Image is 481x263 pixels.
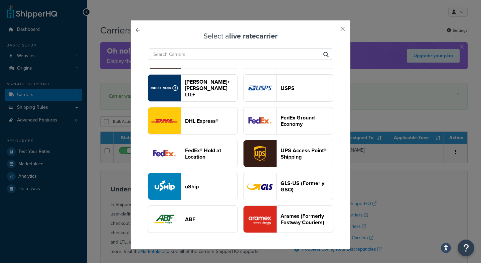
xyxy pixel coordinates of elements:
[185,79,237,98] header: [PERSON_NAME]+[PERSON_NAME] LTL+
[185,147,237,160] header: FedEx® Hold at Location
[148,173,181,200] img: uShip logo
[281,213,333,226] header: Aramex (Formerly Fastway Couriers)
[281,180,333,193] header: GLS-US (Formerly GSO)
[244,140,276,167] img: accessPoint logo
[281,85,333,91] header: USPS
[148,140,238,167] button: fedExLocation logoFedEx® Hold at Location
[458,240,474,256] button: Open Resource Center
[243,205,333,233] button: fastwayv2 logoAramex (Formerly Fastway Couriers)
[148,173,238,200] button: uShip logouShip
[148,140,181,167] img: fedExLocation logo
[244,107,276,134] img: smartPost logo
[243,74,333,102] button: usps logoUSPS
[148,107,181,134] img: dhl logo
[243,107,333,135] button: smartPost logoFedEx Ground Economy
[148,206,181,233] img: abfFreight logo
[185,216,237,223] header: ABF
[148,75,181,101] img: reTransFreight logo
[244,75,276,101] img: usps logo
[243,140,333,167] button: accessPoint logoUPS Access Point® Shipping
[244,206,276,233] img: fastwayv2 logo
[185,118,237,124] header: DHL Express®
[147,32,334,40] h3: Select a
[148,107,238,135] button: dhl logoDHL Express®
[281,147,333,160] header: UPS Access Point® Shipping
[148,74,238,102] button: reTransFreight logo[PERSON_NAME]+[PERSON_NAME] LTL+
[149,49,332,60] input: Search Carriers
[281,114,333,127] header: FedEx Ground Economy
[148,205,238,233] button: abfFreight logoABF
[243,173,333,200] button: gso logoGLS-US (Formerly GSO)
[244,173,276,200] img: gso logo
[229,30,278,41] strong: live rate carrier
[185,183,237,190] header: uShip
